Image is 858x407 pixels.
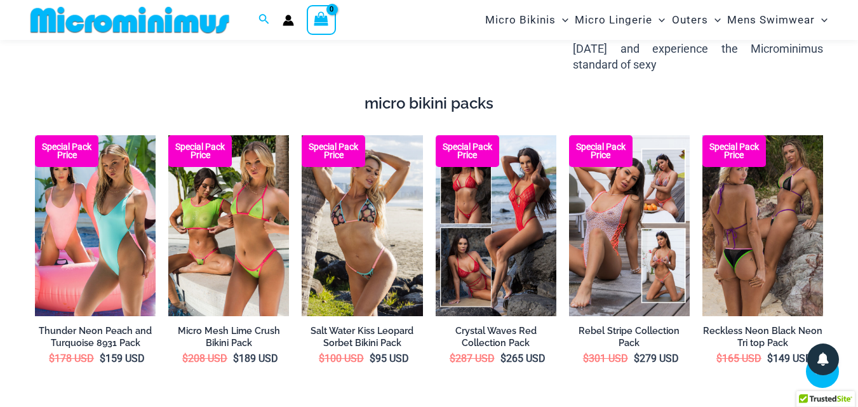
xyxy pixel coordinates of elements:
span: $ [500,352,506,364]
span: Micro Lingerie [575,4,652,36]
span: $ [182,352,188,364]
img: Tri Top Pack [702,135,823,316]
span: Menu Toggle [556,4,568,36]
img: Salt Water Kiss Leopard Sorbet 312 Tri Top 453 Micro 02 [302,135,422,316]
span: $ [319,352,325,364]
img: Collection Pack [436,135,556,316]
span: $ [100,352,105,364]
b: Special Pack Price [436,143,499,159]
b: Special Pack Price [302,143,365,159]
h4: micro bikini packs [35,95,823,113]
a: Collection Pack Crystal Waves 305 Tri Top 4149 Thong 01Crystal Waves 305 Tri Top 4149 Thong 01 [436,135,556,316]
a: Search icon link [258,12,270,28]
img: Thunder Pack [35,135,156,316]
bdi: 265 USD [500,352,546,364]
b: Special Pack Price [35,143,98,159]
span: $ [450,352,455,364]
span: $ [583,352,589,364]
span: $ [233,352,239,364]
a: Salt Water Kiss Leopard Sorbet 312 Tri Top 453 Micro 02 Salt Water Kiss Leopard Sorbet 312 Tri To... [302,135,422,316]
bdi: 279 USD [634,352,679,364]
a: Account icon link [283,15,294,26]
span: $ [370,352,375,364]
span: Menu Toggle [815,4,828,36]
img: Rebel Stripe Collection Pack [569,135,690,316]
span: $ [49,352,55,364]
span: Menu Toggle [708,4,721,36]
a: Thunder Pack Thunder Turquoise 8931 One Piece 09v2Thunder Turquoise 8931 One Piece 09v2 [35,135,156,316]
bdi: 208 USD [182,352,227,364]
span: $ [716,352,722,364]
nav: Site Navigation [480,2,833,38]
img: Bikini Pack Lime [168,135,289,316]
a: Mens SwimwearMenu ToggleMenu Toggle [724,4,831,36]
bdi: 301 USD [583,352,628,364]
a: OutersMenu ToggleMenu Toggle [669,4,724,36]
bdi: 178 USD [49,352,94,364]
bdi: 287 USD [450,352,495,364]
span: $ [634,352,640,364]
b: Special Pack Price [569,143,633,159]
a: Salt Water Kiss Leopard Sorbet Bikini Pack [302,325,422,349]
a: Crystal Waves Red Collection Pack [436,325,556,349]
span: Menu Toggle [652,4,665,36]
span: $ [767,352,773,364]
b: Special Pack Price [168,143,232,159]
bdi: 149 USD [767,352,812,364]
bdi: 189 USD [233,352,278,364]
bdi: 95 USD [370,352,409,364]
span: Mens Swimwear [727,4,815,36]
bdi: 165 USD [716,352,761,364]
a: Micro LingerieMenu ToggleMenu Toggle [572,4,668,36]
a: Bikini Pack Lime Micro Mesh Lime Crush 366 Crop Top 456 Micro 05Micro Mesh Lime Crush 366 Crop To... [168,135,289,316]
b: Special Pack Price [702,143,766,159]
bdi: 159 USD [100,352,145,364]
a: View Shopping Cart, empty [307,5,336,34]
a: Reckless Neon Black Neon Tri top Pack [702,325,823,349]
a: Thunder Neon Peach and Turquoise 8931 Pack [35,325,156,349]
span: Micro Bikinis [485,4,556,36]
img: MM SHOP LOGO FLAT [25,6,234,34]
bdi: 100 USD [319,352,364,364]
a: Rebel Stripe Collection Pack [569,325,690,349]
a: Rebel Stripe Collection Pack Rebel Stripe White Multi 371 Crop Top 418 Micro Bottom 02Rebel Strip... [569,135,690,316]
a: Micro Mesh Lime Crush Bikini Pack [168,325,289,349]
a: Tri Top Pack Bottoms BBottoms B [702,135,823,316]
span: Outers [672,4,708,36]
a: Micro BikinisMenu ToggleMenu Toggle [482,4,572,36]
